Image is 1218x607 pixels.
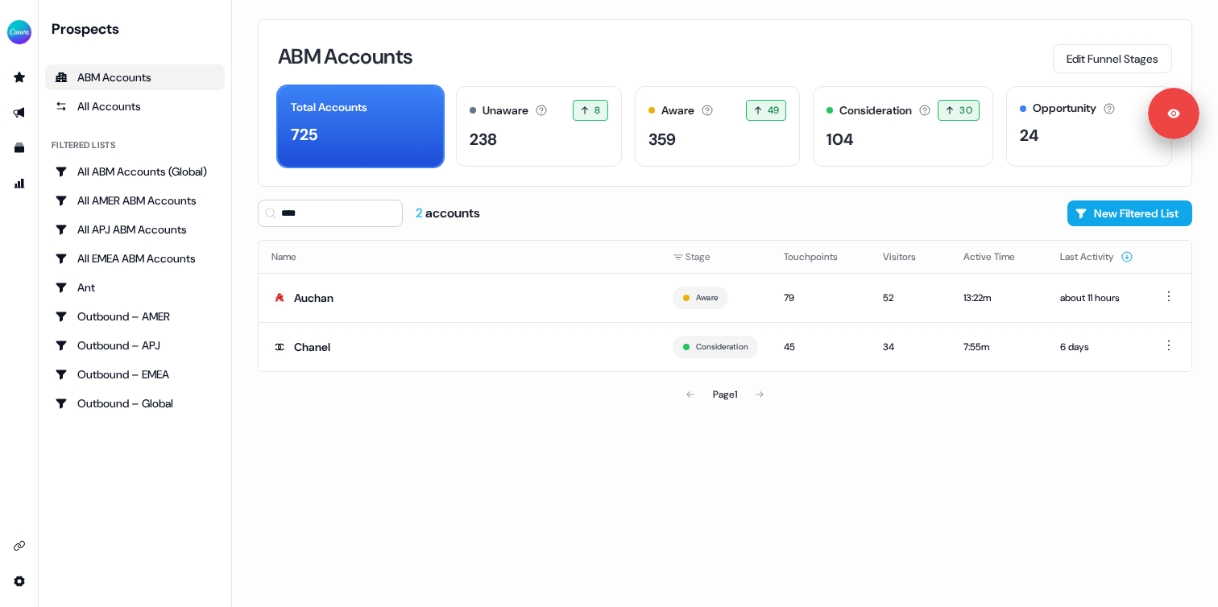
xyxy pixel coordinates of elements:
div: Filtered lists [52,138,115,152]
div: Unaware [483,102,528,119]
div: 52 [883,290,938,306]
a: ABM Accounts [45,64,225,90]
div: Outbound – Global [55,395,215,411]
a: Go to Outbound – APJ [45,332,225,358]
div: Stage [673,249,758,265]
div: 79 [784,290,857,306]
button: New Filtered List [1067,200,1192,226]
a: Go to outbound experience [6,100,32,126]
button: Active Time [963,242,1034,271]
div: Chanel [294,339,330,355]
button: Aware [696,291,718,305]
div: All ABM Accounts (Global) [55,163,215,180]
div: Ant [55,279,215,295]
div: 104 [826,127,854,151]
a: Go to Outbound – Global [45,390,225,416]
div: 13:22m [963,290,1034,306]
a: Go to Ant [45,275,225,300]
div: about 11 hours [1060,290,1133,306]
div: All AMER ABM Accounts [55,192,215,209]
div: 359 [648,127,676,151]
div: Outbound – EMEA [55,366,215,382]
div: Total Accounts [291,99,367,116]
span: 8 [594,102,600,118]
div: Consideration [839,102,912,119]
div: ABM Accounts [55,69,215,85]
div: Outbound – APJ [55,337,215,353]
span: 49 [768,102,780,118]
button: Edit Funnel Stages [1053,44,1172,73]
div: 238 [470,127,497,151]
a: All accounts [45,93,225,119]
a: Go to attribution [6,171,32,196]
a: Go to All APJ ABM Accounts [45,217,225,242]
h3: ABM Accounts [278,46,412,67]
a: Go to integrations [6,533,32,559]
div: All Accounts [55,98,215,114]
a: Go to integrations [6,568,32,594]
a: Go to templates [6,135,32,161]
a: Go to prospects [6,64,32,90]
div: All APJ ABM Accounts [55,221,215,237]
div: accounts [416,204,480,222]
a: Go to Outbound – AMER [45,303,225,329]
div: 45 [784,339,857,355]
button: Last Activity [1060,242,1133,271]
span: 2 [416,204,425,221]
div: 34 [883,339,938,355]
a: Go to All AMER ABM Accounts [45,188,225,213]
a: Go to Outbound – EMEA [45,361,225,387]
div: Outbound – AMER [55,308,215,324]
div: Prospects [52,19,225,39]
div: 725 [291,122,317,147]
button: Touchpoints [784,242,857,271]
th: Name [259,241,660,273]
div: Aware [661,102,694,119]
button: Visitors [883,242,935,271]
div: 6 days [1060,339,1133,355]
div: Opportunity [1033,100,1096,117]
button: Consideration [696,340,748,354]
div: 7:55m [963,339,1034,355]
span: 30 [959,102,972,118]
a: Go to All EMEA ABM Accounts [45,246,225,271]
a: Go to All ABM Accounts (Global) [45,159,225,184]
div: All EMEA ABM Accounts [55,250,215,266]
div: Page 1 [713,386,737,403]
div: 24 [1020,123,1039,147]
div: Auchan [294,290,333,306]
